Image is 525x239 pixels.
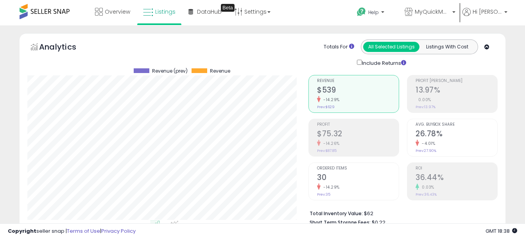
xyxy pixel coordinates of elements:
span: DataHub [197,8,222,16]
small: Prev: 13.97% [416,105,435,109]
small: -14.29% [321,97,340,103]
b: Short Term Storage Fees: [310,219,371,226]
small: Prev: 35 [317,192,330,197]
span: Hi [PERSON_NAME] [473,8,502,16]
span: Revenue (prev) [152,68,188,74]
div: Totals For [324,43,354,51]
div: Tooltip anchor [221,4,235,12]
h2: 36.44% [416,173,497,184]
strong: Copyright [8,227,36,235]
div: seller snap | | [8,228,136,235]
span: Revenue [317,79,399,83]
small: Prev: 36.43% [416,192,437,197]
span: Listings [155,8,176,16]
span: MyQuickMart [415,8,450,16]
div: Include Returns [351,58,416,67]
button: Listings With Cost [419,42,475,52]
span: Profit [PERSON_NAME] [416,79,497,83]
li: $62 [310,208,492,218]
small: 0.00% [416,97,431,103]
h2: 13.97% [416,86,497,96]
h2: $539 [317,86,399,96]
small: Prev: $629 [317,105,335,109]
small: -14.29% [321,184,340,190]
span: Revenue [210,68,230,74]
span: Overview [105,8,130,16]
small: -4.01% [419,141,435,146]
small: Prev: 27.90% [416,148,436,153]
h2: 30 [317,173,399,184]
button: All Selected Listings [363,42,419,52]
span: Profit [317,123,399,127]
span: 2025-09-15 18:38 GMT [486,227,517,235]
a: Hi [PERSON_NAME] [462,8,507,25]
h2: $75.32 [317,129,399,140]
small: -14.26% [321,141,340,146]
a: Help [351,1,398,25]
i: Get Help [357,7,366,17]
small: Prev: $87.85 [317,148,337,153]
small: 0.03% [419,184,434,190]
span: ROI [416,166,497,171]
span: Help [368,9,379,16]
a: Privacy Policy [101,227,136,235]
span: $0.22 [372,219,385,226]
b: Total Inventory Value: [310,210,363,217]
span: Avg. Buybox Share [416,123,497,127]
h5: Analytics [39,41,91,54]
h2: 26.78% [416,129,497,140]
a: Terms of Use [67,227,100,235]
span: Ordered Items [317,166,399,171]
